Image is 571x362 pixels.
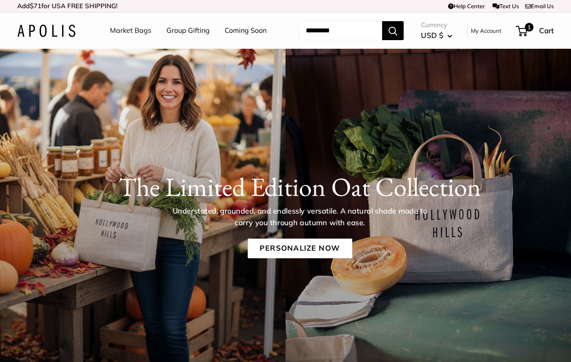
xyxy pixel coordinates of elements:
[525,3,554,9] a: Email Us
[248,239,352,258] a: Personalize Now
[525,23,533,31] span: 1
[225,24,267,37] a: Coming Soon
[421,19,452,31] span: Currency
[110,24,151,37] a: Market Bags
[471,25,502,36] a: My Account
[448,3,485,9] a: Help Center
[166,24,210,37] a: Group Gifting
[17,25,75,37] img: Apolis
[539,26,554,35] span: Cart
[382,21,404,40] button: Search
[30,2,41,10] span: $71
[421,28,452,42] button: USD $
[517,24,554,38] a: 1 Cart
[299,21,382,40] input: Search...
[421,31,443,40] span: USD $
[166,205,433,228] p: Understated, grounded, and endlessly versatile. A natural shade made to carry you through autumn ...
[45,171,555,202] h1: The Limited Edition Oat Collection
[493,3,519,9] a: Text Us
